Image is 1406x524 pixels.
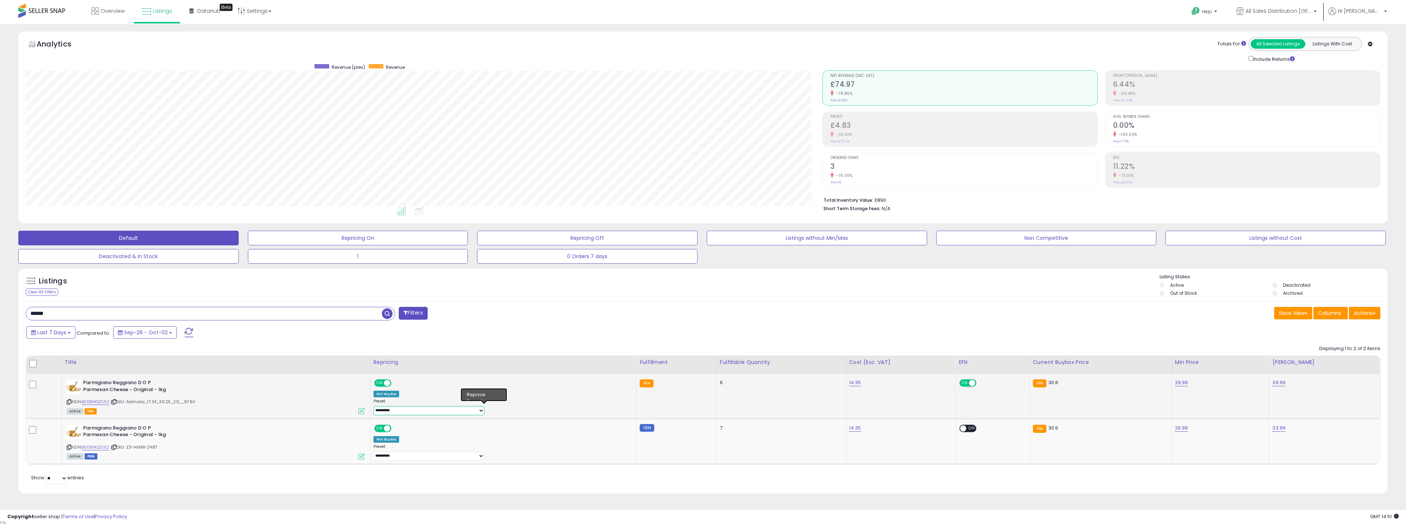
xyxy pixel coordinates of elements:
[67,379,365,413] div: ASIN:
[248,249,468,264] button: 1
[375,425,384,431] span: ON
[1170,290,1197,296] label: Out of Stock
[1033,425,1046,433] small: FBA
[7,513,34,520] strong: Copyright
[82,399,109,405] a: B00BMQZUE2
[640,379,653,387] small: FBA
[1272,379,1286,386] a: 39.99
[65,358,367,366] div: Title
[95,513,127,520] a: Privacy Policy
[82,444,109,450] a: B00BMQZUE2
[1272,424,1286,432] a: 33.99
[1113,139,1129,144] small: Prev: 7.71%
[834,132,852,137] small: -93.33%
[153,7,172,15] span: Listings
[1318,309,1341,317] span: Columns
[1370,513,1399,520] span: 2025-10-10 14:51 GMT
[31,474,84,481] span: Show: entries
[975,380,987,386] span: OFF
[124,329,168,336] span: Sep-26 - Oct-02
[1175,358,1266,366] div: Min Price
[1113,162,1380,172] h2: 11.22%
[67,379,81,394] img: 31-WO4kIazL._SL40_.jpg
[849,358,953,366] div: Cost (Exc. VAT)
[640,424,654,432] small: FBM
[373,358,634,366] div: Repricing
[26,289,58,296] div: Clear All Filters
[834,173,853,178] small: -75.00%
[1202,8,1212,15] span: Help
[1283,282,1310,288] label: Deactivated
[37,39,86,51] h5: Analytics
[477,249,698,264] button: 0 Orders 7 days
[373,436,399,443] div: Win BuyBox
[830,156,1097,160] span: Ordered Items
[1033,358,1169,366] div: Current Buybox Price
[1113,115,1380,119] span: Avg. Buybox Share
[1165,231,1386,245] button: Listings without Cost
[111,444,157,450] span: | SKU: Z3-HMXX-Z487
[1246,7,1312,15] span: All Sales Distribution [GEOGRAPHIC_DATA]
[18,249,239,264] button: Deactivated & In Stock
[197,7,220,15] span: DataHub
[26,326,75,339] button: Last 7 Days
[67,408,83,415] span: All listings currently available for purchase on Amazon
[1116,132,1137,137] small: -100.00%
[1175,424,1188,432] a: 26.99
[1319,345,1380,352] div: Displaying 1 to 2 of 2 items
[640,358,714,366] div: Fulfillment
[830,139,849,144] small: Prev: £72.44
[77,330,110,337] span: Compared to:
[1113,121,1380,131] h2: 0.00%
[1170,282,1184,288] label: Active
[113,326,177,339] button: Sep-26 - Oct-02
[936,231,1157,245] button: Non Competitive
[1186,1,1224,24] a: Help
[830,121,1097,131] h2: £4.83
[1113,156,1380,160] span: ROI
[1305,39,1359,49] button: Listings With Cost
[823,197,873,203] b: Total Inventory Value:
[959,358,1026,366] div: EFN
[1113,80,1380,90] h2: 6.44%
[823,205,881,212] b: Short Term Storage Fees:
[7,513,127,520] div: seller snap | |
[477,231,698,245] button: Repricing Off
[37,329,66,336] span: Last 7 Days
[1113,74,1380,78] span: Profit [PERSON_NAME]
[373,391,399,397] div: Win BuyBox
[63,513,94,520] a: Terms of Use
[830,180,841,185] small: Prev: 12
[85,453,98,460] span: FBM
[373,444,631,461] div: Preset:
[849,424,861,432] a: 14.35
[720,379,840,386] div: 6
[1274,307,1312,319] button: Save View
[720,425,840,431] div: 7
[830,162,1097,172] h2: 3
[882,205,890,212] span: N/A
[220,4,233,11] div: Tooltip anchor
[67,425,365,459] div: ASIN:
[390,425,402,431] span: OFF
[111,399,195,405] span: | SKU: Adimaria_17.34_30.25_20__6764
[823,195,1375,204] li: £890
[101,7,124,15] span: Overview
[386,64,405,70] span: Revenue
[1217,41,1246,48] div: Totals For
[960,380,969,386] span: ON
[1191,7,1200,16] i: Get Help
[1349,307,1380,319] button: Actions
[707,231,927,245] button: Listings without Min/Max
[830,115,1097,119] span: Profit
[1328,7,1387,24] a: Hi [PERSON_NAME]
[830,80,1097,90] h2: £74.97
[85,408,97,415] span: FBA
[83,425,172,440] b: Parmigiano Reggiano D O P Parmesan Cheese - Original - 1kg
[1243,55,1303,63] div: Include Returns
[830,98,847,103] small: Prev: £354
[849,379,861,386] a: 14.35
[1113,180,1132,185] small: Prev: 42.07%
[1175,379,1188,386] a: 29.99
[1160,274,1387,280] p: Listing States:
